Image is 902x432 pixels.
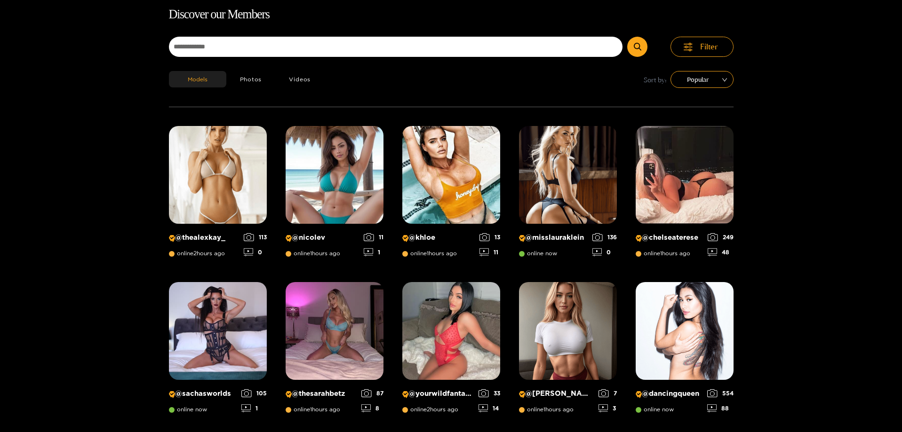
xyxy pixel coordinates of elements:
a: Creator Profile Image: misslauraklein@misslaurakleinonline now1360 [519,126,617,263]
p: @ dancingqueen [636,389,702,398]
div: 8 [361,404,383,412]
p: @ nicolev [286,233,359,242]
a: Creator Profile Image: yourwildfantasyy69@yourwildfantasyy69online2hours ago3314 [402,282,500,419]
a: Creator Profile Image: khloe@khloeonline1hours ago1311 [402,126,500,263]
a: Creator Profile Image: michelle@[PERSON_NAME]online1hours ago73 [519,282,617,419]
img: Creator Profile Image: thesarahbetz [286,282,383,380]
a: Creator Profile Image: nicolev@nicolevonline1hours ago111 [286,126,383,263]
a: Creator Profile Image: chelseaterese@chelseatereseonline1hours ago24948 [636,126,734,263]
div: sort [671,71,734,88]
span: online 1 hours ago [402,250,457,257]
p: @ misslauraklein [519,233,588,242]
img: Creator Profile Image: misslauraklein [519,126,617,224]
p: @ thesarahbetz [286,389,357,398]
span: online now [636,406,674,413]
div: 48 [708,248,734,256]
span: Popular [678,72,726,86]
div: 3 [599,404,617,412]
div: 33 [479,389,500,397]
span: Sort by: [644,74,667,85]
div: 249 [708,233,734,241]
span: online 1 hours ago [286,250,340,257]
div: 0 [244,248,267,256]
img: Creator Profile Image: sachasworlds [169,282,267,380]
div: 14 [479,404,500,412]
span: online 1 hours ago [286,406,340,413]
span: online 1 hours ago [519,406,574,413]
span: online now [519,250,557,257]
a: Creator Profile Image: thesarahbetz@thesarahbetzonline1hours ago878 [286,282,383,419]
button: Models [169,71,226,87]
a: Creator Profile Image: sachasworlds@sachasworldsonline now1051 [169,282,267,419]
p: @ yourwildfantasyy69 [402,389,474,398]
div: 136 [592,233,617,241]
p: @ [PERSON_NAME] [519,389,594,398]
div: 554 [707,389,734,397]
img: Creator Profile Image: yourwildfantasyy69 [402,282,500,380]
div: 88 [707,404,734,412]
div: 11 [479,248,500,256]
span: online 2 hours ago [402,406,458,413]
p: @ chelseaterese [636,233,703,242]
img: Creator Profile Image: dancingqueen [636,282,734,380]
span: online now [169,406,207,413]
img: Creator Profile Image: chelseaterese [636,126,734,224]
p: @ thealexkay_ [169,233,239,242]
a: Creator Profile Image: thealexkay_@thealexkay_online2hours ago1130 [169,126,267,263]
span: online 1 hours ago [636,250,690,257]
span: online 2 hours ago [169,250,225,257]
button: Submit Search [627,37,647,57]
span: Filter [700,41,718,52]
img: Creator Profile Image: michelle [519,282,617,380]
img: Creator Profile Image: thealexkay_ [169,126,267,224]
div: 87 [361,389,383,397]
p: @ sachasworlds [169,389,237,398]
div: 113 [244,233,267,241]
div: 11 [364,233,383,241]
div: 1 [364,248,383,256]
button: Photos [226,71,276,87]
div: 0 [592,248,617,256]
h1: Discover our Members [169,5,734,24]
img: Creator Profile Image: khloe [402,126,500,224]
div: 105 [241,389,267,397]
div: 7 [599,389,617,397]
div: 13 [479,233,500,241]
button: Videos [275,71,324,87]
p: @ khloe [402,233,475,242]
button: Filter [671,37,734,57]
img: Creator Profile Image: nicolev [286,126,383,224]
div: 1 [241,404,267,412]
a: Creator Profile Image: dancingqueen@dancingqueenonline now55488 [636,282,734,419]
